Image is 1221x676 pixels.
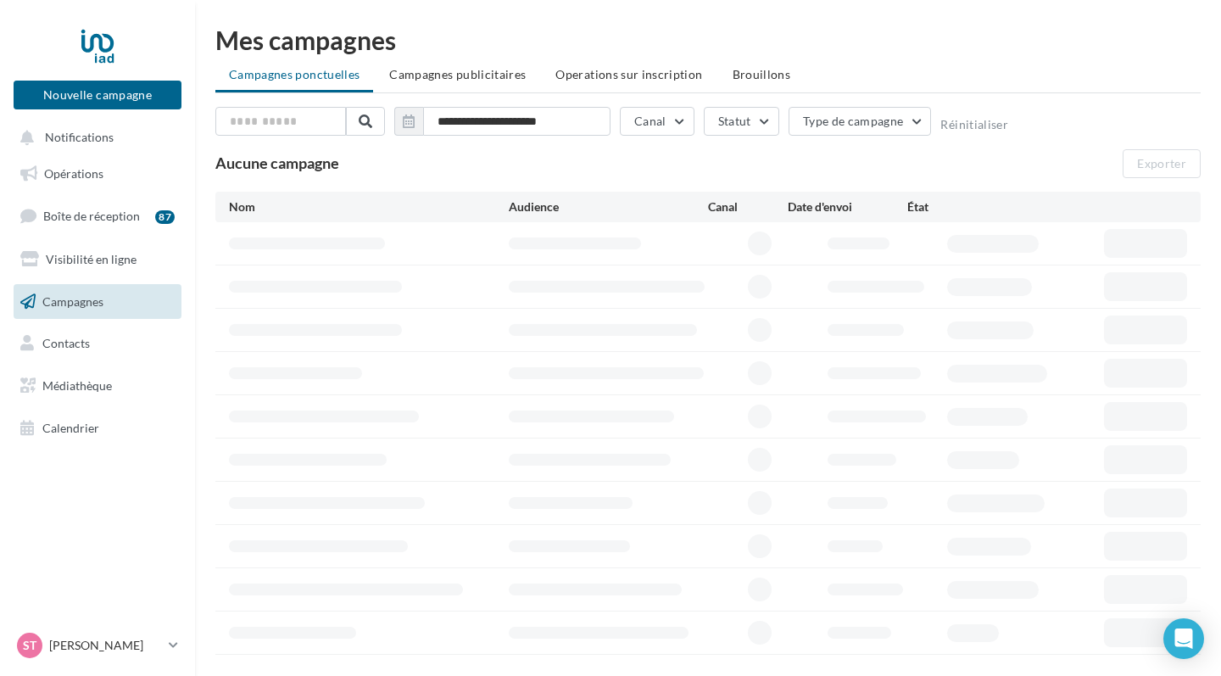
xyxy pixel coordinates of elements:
[215,154,339,172] span: Aucune campagne
[704,107,779,136] button: Statut
[620,107,694,136] button: Canal
[10,242,185,277] a: Visibilité en ligne
[555,67,702,81] span: Operations sur inscription
[43,209,140,223] span: Boîte de réception
[1123,149,1201,178] button: Exporter
[10,156,185,192] a: Opérations
[44,166,103,181] span: Opérations
[42,336,90,350] span: Contacts
[229,198,509,215] div: Nom
[10,368,185,404] a: Médiathèque
[10,284,185,320] a: Campagnes
[42,378,112,393] span: Médiathèque
[940,118,1008,131] button: Réinitialiser
[708,198,788,215] div: Canal
[42,293,103,308] span: Campagnes
[45,131,114,145] span: Notifications
[789,107,932,136] button: Type de campagne
[10,411,185,446] a: Calendrier
[215,27,1201,53] div: Mes campagnes
[42,421,99,435] span: Calendrier
[788,198,907,215] div: Date d'envoi
[155,210,175,224] div: 87
[46,252,137,266] span: Visibilité en ligne
[14,629,181,662] a: ST [PERSON_NAME]
[49,637,162,654] p: [PERSON_NAME]
[14,81,181,109] button: Nouvelle campagne
[1163,618,1204,659] div: Open Intercom Messenger
[509,198,708,215] div: Audience
[907,198,1027,215] div: État
[389,67,526,81] span: Campagnes publicitaires
[10,326,185,361] a: Contacts
[733,67,791,81] span: Brouillons
[10,198,185,234] a: Boîte de réception87
[23,637,36,654] span: ST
